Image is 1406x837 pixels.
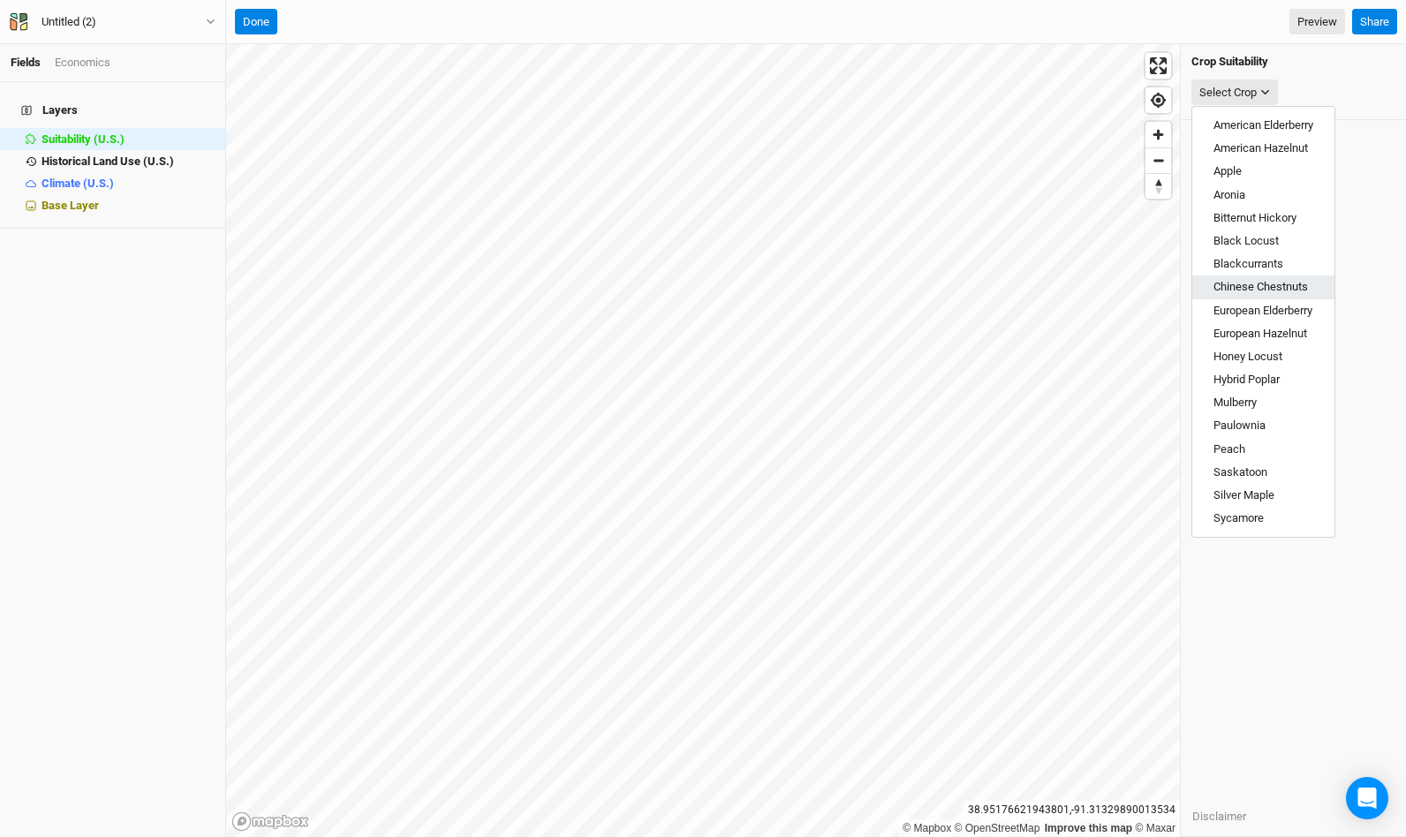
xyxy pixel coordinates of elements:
button: Zoom out [1145,147,1171,173]
span: Honey Locust [1213,350,1282,363]
span: Peach [1213,442,1245,456]
span: Suitability (U.S.) [42,132,125,146]
button: Select Crop [1191,79,1278,106]
div: Base Layer [42,199,215,213]
span: Chinese Chestnuts [1213,280,1308,293]
button: Zoom in [1145,122,1171,147]
div: Economics [55,55,110,71]
span: American Hazelnut [1213,141,1308,155]
span: Silver Maple [1213,488,1274,501]
a: OpenStreetMap [955,822,1040,834]
span: Paulownia [1213,418,1266,432]
span: Saskatoon [1213,465,1267,479]
span: European Elderberry [1213,304,1312,317]
span: Sycamore [1213,511,1264,524]
span: European Hazelnut [1213,327,1307,340]
div: Historical Land Use (U.S.) [42,155,215,169]
span: Historical Land Use (U.S.) [42,155,174,168]
a: Mapbox logo [231,811,309,832]
div: 38.95176621943801 , -91.31329890013534 [964,801,1180,819]
span: Climate (U.S.) [42,177,114,190]
div: Untitled (2) [42,13,96,31]
div: Climate (U.S.) [42,177,215,191]
a: Mapbox [903,822,951,834]
button: Untitled (2) [9,12,216,32]
canvas: Map [226,44,1180,837]
span: Mulberry [1213,396,1257,409]
a: Maxar [1135,822,1175,834]
button: Done [235,9,277,35]
h4: Layers [11,93,215,128]
button: Share [1352,9,1397,35]
span: American Elderberry [1213,118,1313,132]
button: Enter fullscreen [1145,53,1171,79]
button: Disclaimer [1191,807,1247,826]
span: Hybrid Poplar [1213,373,1280,386]
span: Blackcurrants [1213,257,1283,270]
span: Apple [1213,164,1242,177]
span: Zoom out [1145,148,1171,173]
a: Preview [1289,9,1345,35]
div: Select Crop [1199,84,1257,102]
span: Reset bearing to north [1145,174,1171,199]
button: Reset bearing to north [1145,173,1171,199]
div: Suitability (U.S.) [42,132,215,147]
a: Improve this map [1045,822,1132,834]
span: Bitternut Hickory [1213,211,1296,224]
span: Base Layer [42,199,99,212]
h4: Crop Suitability [1191,55,1395,69]
button: Find my location [1145,87,1171,113]
div: Open Intercom Messenger [1346,777,1388,819]
span: Black Locust [1213,234,1279,247]
a: Fields [11,56,41,69]
span: Aronia [1213,188,1245,201]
